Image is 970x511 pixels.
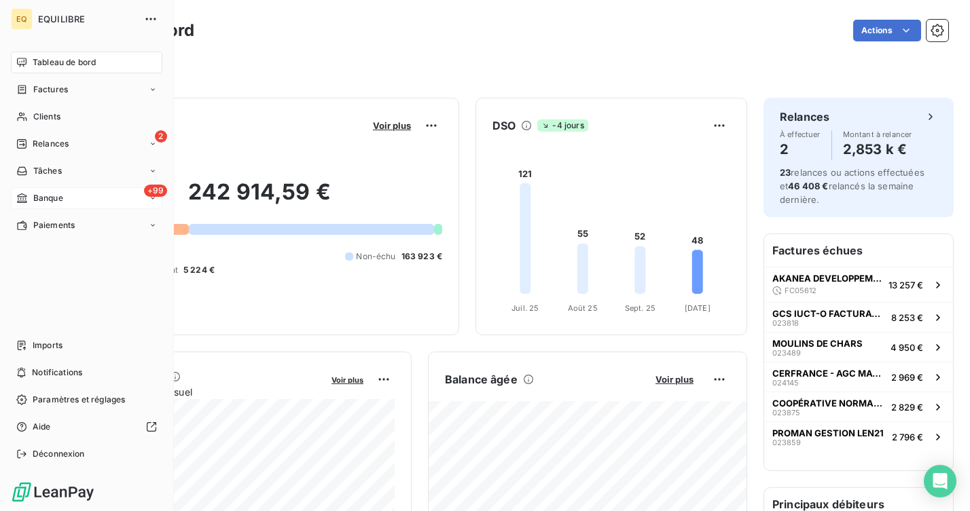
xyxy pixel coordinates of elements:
[772,308,886,319] span: GCS IUCT-O FACTURATION
[772,428,884,438] span: PROMAN GESTION LEN21
[144,185,167,197] span: +99
[764,267,953,302] button: AKANEA DEVELOPPEMENTFC0561213 257 €
[772,368,886,379] span: CERFRANCE - AGC MAYENNE SARTHE
[33,339,62,352] span: Imports
[891,312,923,323] span: 8 253 €
[764,392,953,421] button: COOPÉRATIVE NORMANDE FUNÉRAIRE0238752 829 €
[780,130,821,138] span: À effectuer
[772,438,801,447] span: 023859
[511,303,539,313] tspan: Juil. 25
[445,371,518,387] h6: Balance âgée
[772,273,883,284] span: AKANEA DEVELOPPEMENT
[891,372,923,383] span: 2 969 €
[892,432,923,442] span: 2 796 €
[183,264,215,276] span: 5 224 €
[11,8,33,30] div: EQ
[33,192,63,204] span: Banque
[888,280,923,290] span: 13 257 €
[764,234,953,267] h6: Factures échues
[11,416,162,438] a: Aide
[33,421,51,433] span: Aide
[780,138,821,160] h4: 2
[33,394,125,406] span: Paramètres et réglages
[772,409,800,417] span: 023875
[780,167,924,205] span: relances ou actions effectuées et relancés la semaine dernière.
[33,448,85,460] span: Déconnexion
[369,119,415,132] button: Voir plus
[537,119,588,132] span: -4 jours
[780,167,791,178] span: 23
[568,303,598,313] tspan: Août 25
[843,138,912,160] h4: 2,853 k €
[764,421,953,451] button: PROMAN GESTION LEN210238592 796 €
[356,250,395,263] span: Non-échu
[772,379,799,387] span: 024145
[33,56,96,69] span: Tableau de bord
[788,181,828,191] span: 46 408 €
[327,373,367,385] button: Voir plus
[373,120,411,131] span: Voir plus
[77,385,322,399] span: Chiffre d'affaires mensuel
[891,342,923,353] span: 4 950 €
[772,319,799,327] span: 023818
[772,398,886,409] span: COOPÉRATIVE NORMANDE FUNÉRAIRE
[772,349,801,357] span: 023489
[655,374,694,385] span: Voir plus
[33,219,75,231] span: Paiements
[33,138,69,150] span: Relances
[685,303,711,313] tspan: [DATE]
[38,14,136,24] span: EQUILIBRE
[764,362,953,392] button: CERFRANCE - AGC MAYENNE SARTHE0241452 969 €
[785,286,816,295] span: FC05612
[401,250,442,263] span: 163 923 €
[764,332,953,362] button: MOULINS DE CHARS0234894 950 €
[772,338,863,349] span: MOULINS DE CHARS
[891,402,923,413] span: 2 829 €
[625,303,655,313] tspan: Sept. 25
[843,130,912,138] span: Montant à relancer
[492,117,516,134] h6: DSO
[651,373,698,385] button: Voir plus
[33,165,62,177] span: Tâches
[924,465,956,497] div: Open Intercom Messenger
[853,20,921,41] button: Actions
[11,481,95,503] img: Logo LeanPay
[33,83,68,96] span: Factures
[780,109,829,125] h6: Relances
[155,130,167,143] span: 2
[33,111,60,123] span: Clients
[32,366,82,379] span: Notifications
[764,302,953,332] button: GCS IUCT-O FACTURATION0238188 253 €
[331,375,363,385] span: Voir plus
[77,178,442,219] h2: 242 914,59 €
